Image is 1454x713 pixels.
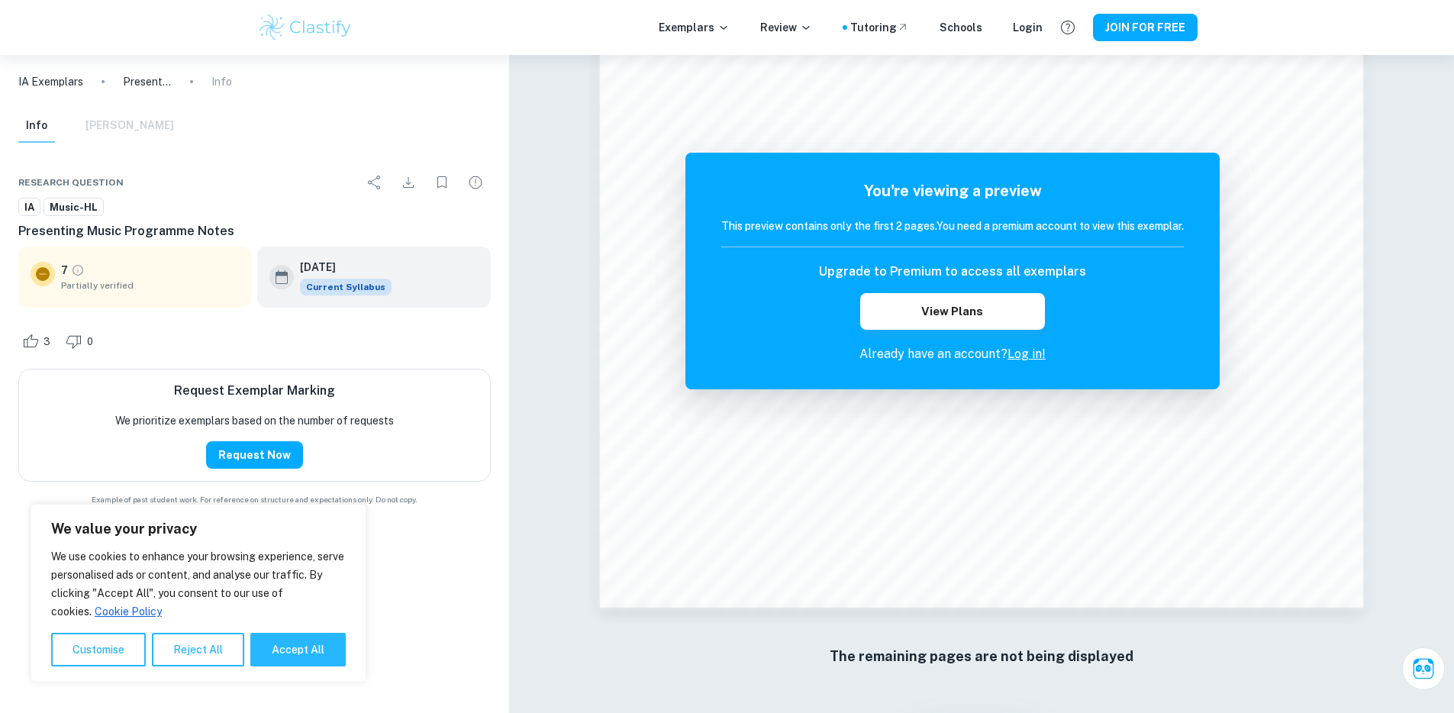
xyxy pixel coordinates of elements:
span: Research question [18,176,124,189]
h6: The remaining pages are not being displayed [630,646,1333,667]
p: 7 [61,262,68,279]
img: Clastify logo [257,12,354,43]
h5: You're viewing a preview [721,179,1184,202]
p: We use cookies to enhance your browsing experience, serve personalised ads or content, and analys... [51,547,346,621]
a: Grade partially verified [71,263,85,277]
h6: Request Exemplar Marking [174,382,335,400]
span: IA [19,200,40,215]
a: IA Exemplars [18,73,83,90]
p: Info [211,73,232,90]
p: We prioritize exemplars based on the number of requests [115,412,394,429]
p: Exemplars [659,19,730,36]
span: Example of past student work. For reference on structure and expectations only. Do not copy. [18,494,491,505]
div: This exemplar is based on the current syllabus. Feel free to refer to it for inspiration/ideas wh... [300,279,392,295]
div: Dislike [62,329,102,353]
h6: Presenting Music Programme Notes [18,222,491,240]
p: Presenting Music Programme Notes [123,73,172,90]
button: Reject All [152,633,244,666]
span: Current Syllabus [300,279,392,295]
a: Cookie Policy [94,605,163,618]
div: Download [393,167,424,198]
p: We value your privacy [51,520,346,538]
h6: This preview contains only the first 2 pages. You need a premium account to view this exemplar. [721,218,1184,234]
h6: [DATE] [300,259,379,276]
p: Already have an account? [721,345,1184,363]
a: IA [18,198,40,217]
a: Tutoring [850,19,909,36]
a: Schools [940,19,982,36]
button: Accept All [250,633,346,666]
button: Customise [51,633,146,666]
button: View Plans [860,293,1045,330]
button: Request Now [206,441,303,469]
a: Music-HL [44,198,104,217]
span: 3 [35,334,59,350]
div: We value your privacy [31,504,366,682]
span: 0 [79,334,102,350]
p: Review [760,19,812,36]
h6: Upgrade to Premium to access all exemplars [819,263,1086,281]
button: Help and Feedback [1055,15,1081,40]
div: Bookmark [427,167,457,198]
span: Partially verified [61,279,239,292]
button: Info [18,109,55,143]
div: Share [359,167,390,198]
a: Log in! [1007,347,1046,361]
div: Like [18,329,59,353]
button: Ask Clai [1402,647,1445,690]
a: Login [1013,19,1043,36]
div: Report issue [460,167,491,198]
button: JOIN FOR FREE [1093,14,1198,41]
span: Music-HL [44,200,103,215]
